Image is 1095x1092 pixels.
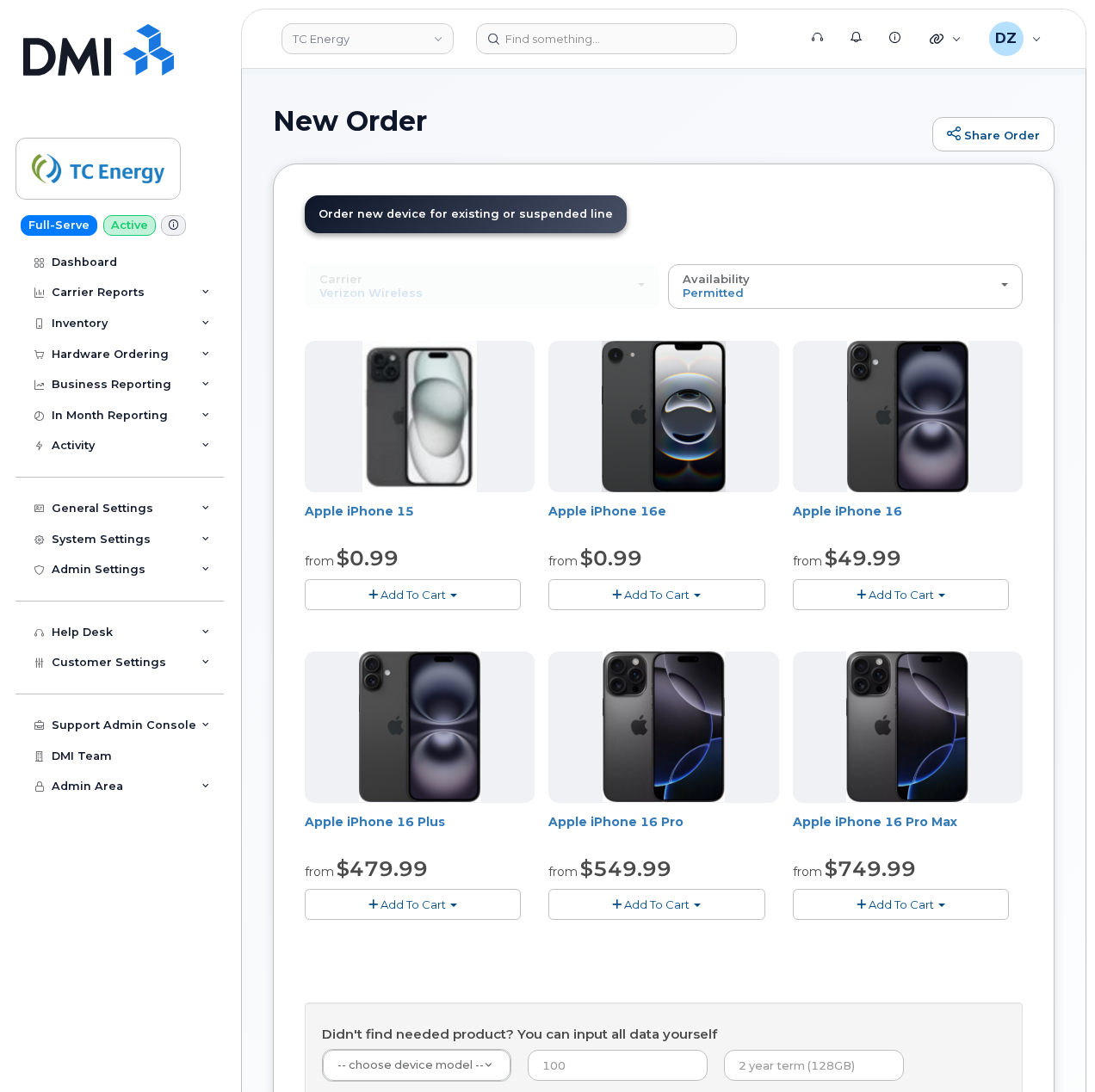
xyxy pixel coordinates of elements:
button: Availability Permitted [668,264,1023,309]
span: Availability [683,272,750,286]
div: Apple iPhone 15 [305,503,535,537]
a: Apple iPhone 16 [793,503,902,519]
span: $0.99 [337,546,399,571]
input: 2 year term (128GB) [724,1050,904,1081]
button: Add To Cart [548,579,764,609]
span: $549.99 [580,856,671,881]
span: Add To Cart [380,588,446,602]
img: iphone_16_plus.png [359,651,480,803]
small: from [793,553,822,569]
a: Share Order [932,117,1055,151]
img: iphone_16_pro.png [846,651,968,803]
span: $0.99 [580,546,642,571]
small: from [548,864,578,879]
img: iphone_16_plus.png [847,341,968,492]
a: TC Energy [281,23,454,54]
button: Add To Cart [548,889,764,919]
small: from [305,553,334,569]
div: Quicklinks [918,22,974,56]
div: Apple iPhone 16 Pro [548,813,778,848]
span: DZ [995,28,1017,49]
a: Apple iPhone 16 Pro Max [793,814,957,830]
input: Find something... [476,23,737,54]
span: Add To Cart [624,588,690,602]
iframe: Messenger Launcher [1020,1017,1082,1079]
span: $49.99 [825,546,901,571]
h4: Didn't find needed product? You can input all data yourself [322,1027,1005,1042]
a: Apple iPhone 16e [548,503,666,519]
img: iphone15.jpg [362,341,477,492]
div: Apple iPhone 16 Plus [305,813,535,848]
span: Add To Cart [869,588,934,602]
span: $479.99 [337,856,428,881]
a: Apple iPhone 15 [305,503,414,519]
span: Add To Cart [380,898,446,911]
img: iphone16e.png [602,341,726,492]
a: Apple iPhone 16 Pro [548,814,684,830]
div: Devon Zellars [977,22,1054,56]
button: Add To Cart [793,889,1009,919]
button: Add To Cart [305,889,521,919]
a: Apple iPhone 16 Plus [305,814,445,830]
div: Apple iPhone 16e [548,503,778,537]
span: Permitted [683,286,744,299]
small: from [305,864,334,879]
button: Add To Cart [305,579,521,609]
span: Order new device for existing or suspended line [319,207,613,220]
span: Add To Cart [869,898,934,911]
div: Apple iPhone 16 Pro Max [793,813,1023,848]
span: -- choose device model -- [337,1058,484,1071]
h1: New Order [273,106,924,136]
input: 100 [528,1050,708,1081]
a: -- choose device model -- [323,1050,510,1081]
button: Add To Cart [793,579,1009,609]
div: Apple iPhone 16 [793,503,1023,537]
img: iphone_16_pro.png [603,651,725,803]
span: Add To Cart [624,898,690,911]
small: from [548,553,578,569]
span: $749.99 [825,856,916,881]
small: from [793,864,822,879]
